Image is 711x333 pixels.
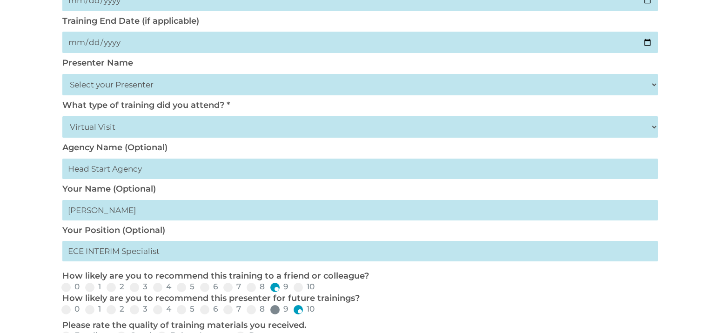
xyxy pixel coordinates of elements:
label: 6 [200,305,218,313]
label: 3 [130,283,148,291]
label: 4 [153,305,171,313]
label: 8 [247,283,265,291]
label: 7 [223,305,241,313]
label: 2 [107,305,124,313]
label: 4 [153,283,171,291]
label: 5 [177,305,195,313]
input: My primary roles is... [62,241,658,261]
label: What type of training did you attend? * [62,100,230,110]
label: Agency Name (Optional) [62,142,168,153]
label: 7 [223,283,241,291]
label: 0 [61,305,80,313]
label: Your Position (Optional) [62,225,165,235]
label: 1 [85,283,101,291]
label: 1 [85,305,101,313]
p: Please rate the quality of training materials you received. [62,320,653,331]
label: Your Name (Optional) [62,184,156,194]
label: 9 [270,305,288,313]
label: Training End Date (if applicable) [62,16,199,26]
label: 8 [247,305,265,313]
label: 6 [200,283,218,291]
label: 9 [270,283,288,291]
label: 10 [294,305,315,313]
label: 5 [177,283,195,291]
label: 3 [130,305,148,313]
p: How likely are you to recommend this presenter for future trainings? [62,293,653,304]
label: 0 [61,283,80,291]
input: First Last [62,200,658,220]
p: How likely are you to recommend this training to a friend or colleague? [62,271,653,282]
label: 10 [294,283,315,291]
input: Head Start Agency [62,159,658,179]
label: 2 [107,283,124,291]
label: Presenter Name [62,58,133,68]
